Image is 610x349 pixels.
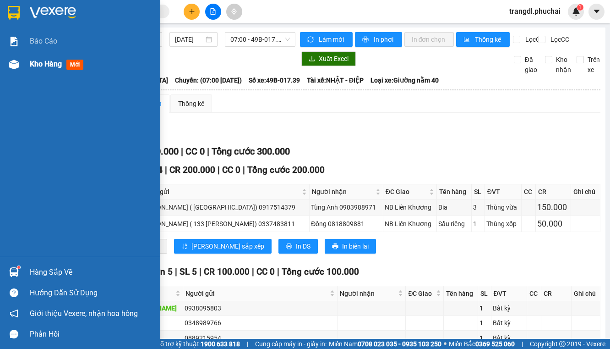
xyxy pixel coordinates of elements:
span: Miền Bắc [449,339,515,349]
div: Hướng dẫn sử dụng [30,286,153,300]
sup: 1 [577,4,583,11]
span: Người gửi [140,187,300,197]
span: 07:00 - 49B-017.39 [230,33,289,46]
span: | [165,165,167,175]
button: printerIn phơi [355,32,402,47]
div: 0348989766 [185,318,336,328]
span: Tổng cước 100.000 [282,266,359,277]
span: Số xe: 49B-017.39 [249,75,300,85]
span: | [181,146,183,157]
img: icon-new-feature [572,7,580,16]
span: CC 0 [256,266,275,277]
span: Hỗ trợ kỹ thuật: [156,339,240,349]
span: ĐC Giao [408,288,434,299]
div: Thùng xốp [486,219,520,229]
th: CR [536,184,572,199]
div: Hàng sắp về [30,266,153,279]
span: Làm mới [319,34,345,44]
span: Trên xe [584,55,604,75]
span: Miền Nam [329,339,441,349]
span: | [522,339,523,349]
span: In DS [296,241,310,251]
span: mới [66,60,83,70]
strong: 0708 023 035 - 0935 103 250 [358,340,441,348]
div: Bất kỳ [493,333,526,343]
div: 1 [479,303,490,313]
span: In biên lai [342,241,369,251]
button: In đơn chọn [404,32,454,47]
span: | [207,146,209,157]
span: Người gửi [185,288,328,299]
div: 3 [473,202,483,212]
span: notification [10,309,18,318]
div: Đông 0818809881 [311,219,381,229]
button: file-add [205,4,221,20]
span: Giới thiệu Vexere, nhận hoa hồng [30,308,138,319]
th: ĐVT [485,184,522,199]
span: | [252,266,254,277]
span: Đã giao [521,55,541,75]
span: question-circle [10,288,18,297]
span: Tổng cước 200.000 [247,165,325,175]
div: 1 [473,219,483,229]
th: CC [527,286,541,301]
button: aim [226,4,242,20]
span: message [10,330,18,338]
span: download [309,55,315,63]
img: warehouse-icon [9,267,19,277]
sup: 1 [17,266,20,269]
span: plus [189,8,195,15]
span: ⚪️ [444,342,447,346]
div: [PERSON_NAME] ( [GEOGRAPHIC_DATA]) 0917514379 [139,202,308,212]
span: bar-chart [463,36,471,44]
div: Phản hồi [30,327,153,341]
span: Loại xe: Giường nằm 40 [370,75,439,85]
button: bar-chartThống kê [456,32,510,47]
span: 1 [578,4,582,11]
span: Kho hàng [30,60,62,68]
span: sync [307,36,315,44]
span: CC 0 [185,146,205,157]
div: Thùng vừa [486,202,520,212]
span: Cung cấp máy in - giấy in: [255,339,327,349]
span: file-add [210,8,216,15]
div: Bia [438,202,469,212]
span: Kho nhận [552,55,575,75]
div: [PERSON_NAME] ( 133 [PERSON_NAME]) 0337483811 [139,219,308,229]
div: NB Liên Khương [385,202,435,212]
button: downloadXuất Excel [301,51,356,66]
span: aim [231,8,237,15]
span: caret-down [593,7,601,16]
span: In phơi [374,34,395,44]
div: Thống kê [178,99,204,109]
span: Lọc CR [522,34,545,44]
div: Bất kỳ [493,303,526,313]
th: Tên hàng [444,286,478,301]
div: 1 [479,318,490,328]
span: Chuyến: (07:00 [DATE]) [175,75,242,85]
span: Xuất Excel [319,54,349,64]
button: printerIn DS [278,239,318,254]
th: Tên hàng [437,184,471,199]
span: | [277,266,279,277]
th: CR [541,286,572,301]
div: 1 [479,333,490,343]
input: 13/09/2025 [175,34,204,44]
th: SL [472,184,485,199]
div: 0938095803 [185,303,336,313]
strong: 1900 633 818 [201,340,240,348]
span: [PERSON_NAME] sắp xếp [191,241,264,251]
img: solution-icon [9,37,19,46]
span: Đơn 5 [148,266,173,277]
img: warehouse-icon [9,60,19,69]
span: printer [286,243,292,250]
th: SL [478,286,491,301]
span: copyright [559,341,566,347]
span: | [218,165,220,175]
button: plus [184,4,200,20]
div: NB Liên Khương [385,219,435,229]
button: sort-ascending[PERSON_NAME] sắp xếp [174,239,272,254]
th: ĐVT [491,286,528,301]
span: | [243,165,245,175]
span: Thống kê [475,34,502,44]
